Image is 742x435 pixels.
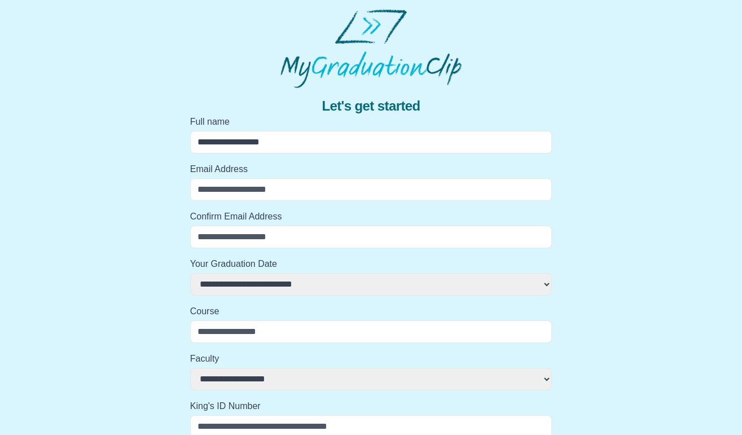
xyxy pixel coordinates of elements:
[322,97,420,115] span: Let's get started
[190,352,552,366] label: Faculty
[190,115,552,129] label: Full name
[190,210,552,223] label: Confirm Email Address
[190,257,552,271] label: Your Graduation Date
[190,399,552,413] label: King's ID Number
[190,162,552,176] label: Email Address
[190,305,552,318] label: Course
[280,9,462,88] img: MyGraduationClip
